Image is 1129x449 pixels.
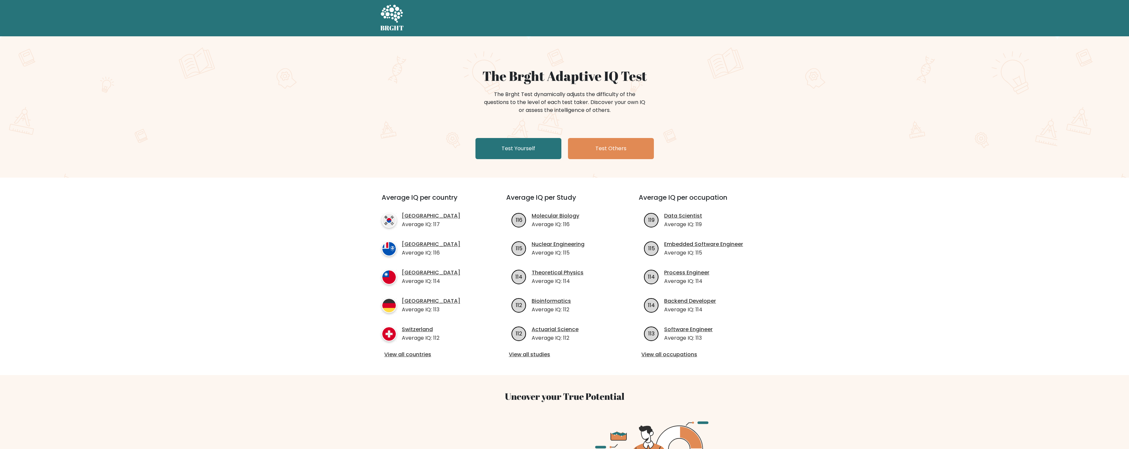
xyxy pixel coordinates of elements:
a: Embedded Software Engineer [664,240,743,248]
p: Average IQ: 114 [664,306,716,314]
text: 116 [516,216,522,224]
img: country [382,298,396,313]
p: Average IQ: 114 [532,277,583,285]
h3: Average IQ per country [382,193,482,209]
a: Nuclear Engineering [532,240,584,248]
a: BRGHT [380,3,404,34]
text: 113 [648,329,655,337]
a: View all studies [509,351,620,359]
a: [GEOGRAPHIC_DATA] [402,240,460,248]
a: Data Scientist [664,212,702,220]
a: Software Engineer [664,326,713,333]
text: 115 [648,244,655,252]
a: Molecular Biology [532,212,579,220]
text: 115 [516,244,522,252]
text: 114 [648,273,655,280]
img: country [382,241,396,256]
text: 119 [648,216,655,224]
p: Average IQ: 115 [664,249,743,257]
a: Process Engineer [664,269,709,277]
text: 114 [648,301,655,309]
p: Average IQ: 113 [402,306,460,314]
h3: Average IQ per occupation [639,193,755,209]
a: Switzerland [402,326,439,333]
p: Average IQ: 116 [532,221,579,228]
p: Average IQ: 112 [532,306,571,314]
p: Average IQ: 112 [402,334,439,342]
p: Average IQ: 115 [532,249,584,257]
a: Bioinformatics [532,297,571,305]
p: Average IQ: 113 [664,334,713,342]
p: Average IQ: 114 [664,277,709,285]
text: 112 [516,329,522,337]
p: Average IQ: 117 [402,221,460,228]
a: Test Others [568,138,654,159]
h1: The Brght Adaptive IQ Test [403,68,726,84]
a: Actuarial Science [532,326,579,333]
p: Average IQ: 114 [402,277,460,285]
p: Average IQ: 116 [402,249,460,257]
a: Backend Developer [664,297,716,305]
h5: BRGHT [380,24,404,32]
a: [GEOGRAPHIC_DATA] [402,269,460,277]
img: country [382,270,396,285]
a: Theoretical Physics [532,269,583,277]
a: View all occupations [641,351,753,359]
a: [GEOGRAPHIC_DATA] [402,297,460,305]
p: Average IQ: 112 [532,334,579,342]
a: View all countries [384,351,480,359]
h3: Uncover your True Potential [351,391,779,402]
a: [GEOGRAPHIC_DATA] [402,212,460,220]
text: 112 [516,301,522,309]
text: 114 [515,273,522,280]
img: country [382,327,396,341]
div: The Brght Test dynamically adjusts the difficulty of the questions to the level of each test take... [482,90,647,114]
a: Test Yourself [475,138,561,159]
h3: Average IQ per Study [506,193,623,209]
img: country [382,213,396,228]
p: Average IQ: 119 [664,221,702,228]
